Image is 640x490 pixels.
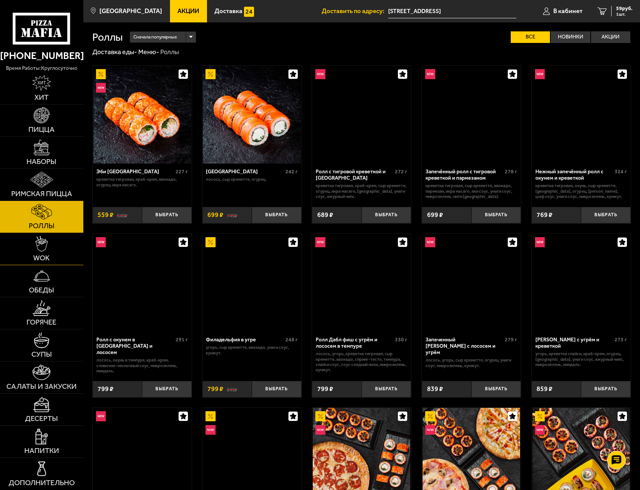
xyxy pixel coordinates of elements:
[27,319,56,326] span: Горячее
[312,66,411,163] a: НовинкаРолл с тигровой креветкой и Гуакамоле
[176,337,188,343] span: 291 г
[96,411,106,421] img: Новинка
[425,411,435,421] img: Акционный
[285,168,298,175] span: 242 г
[472,381,521,397] button: Выбрать
[425,237,435,247] img: Новинка
[252,207,302,223] button: Выбрать
[532,66,631,163] a: НовинкаНежный запечённый ролл с окунем и креветкой
[472,207,521,223] button: Выбрать
[29,222,55,230] span: Роллы
[425,425,435,435] img: Новинка
[362,207,411,223] button: Выбрать
[315,425,325,435] img: Новинка
[206,177,297,182] p: лосось, Сыр креметте, огурец.
[133,31,177,43] span: Сначала популярные
[25,415,58,422] span: Десерты
[532,234,631,331] a: НовинкаРолл Калипсо с угрём и креветкой
[322,8,388,14] span: Доставить по адресу:
[96,177,188,187] p: креветка тигровая, краб-крем, авокадо, огурец, икра масаго.
[34,94,49,101] span: Хит
[316,337,393,349] div: Ролл Дабл фиш с угрём и лососем в темпуре
[96,83,106,93] img: Новинка
[553,8,582,14] span: В кабинет
[96,357,188,373] p: лосось, окунь в темпуре, краб-крем, сливочно-чесночный соус, микрозелень, миндаль.
[426,183,517,199] p: креветка тигровая, Сыр креметте, авокадо, пармезан, икра масаго, яки соус, унаги соус, микрозелен...
[205,237,216,247] img: Акционный
[317,386,333,393] span: 799 ₽
[535,168,613,181] div: Нежный запечённый ролл с окунем и креветкой
[395,168,407,175] span: 272 г
[29,286,54,294] span: Обеды
[535,183,627,199] p: креветка тигровая, окунь, Сыр креметте, [GEOGRAPHIC_DATA], огурец, [PERSON_NAME], шеф соус, унаги...
[285,337,298,343] span: 248 г
[214,8,242,14] span: Доставка
[96,69,106,79] img: Акционный
[427,212,443,218] span: 699 ₽
[535,237,545,247] img: Новинка
[138,48,159,56] a: Меню-
[581,207,631,223] button: Выбрать
[206,337,283,343] div: Филадельфия в угре
[535,411,545,421] img: Акционный
[362,381,411,397] button: Выбрать
[177,8,199,14] span: Акции
[176,168,188,175] span: 227 г
[31,351,52,358] span: Супы
[92,48,137,56] a: Доставка еды-
[317,212,333,218] span: 689 ₽
[316,183,407,199] p: креветка тигровая, краб-крем, Сыр креметте, огурец, икра масаго, [GEOGRAPHIC_DATA], унаги соус, а...
[427,386,443,393] span: 839 ₽
[160,48,179,56] div: Роллы
[93,66,192,163] a: АкционныйНовинкаЭби Калифорния
[312,234,411,331] a: НовинкаРолл Дабл фиш с угрём и лососем в темпуре
[535,337,613,349] div: [PERSON_NAME] с угрём и креветкой
[537,212,553,218] span: 769 ₽
[615,337,627,343] span: 273 г
[535,425,545,435] img: Новинка
[93,66,191,163] img: Эби Калифорния
[591,31,630,43] label: Акции
[316,168,393,181] div: Ролл с тигровой креветкой и [GEOGRAPHIC_DATA]
[92,32,123,43] h1: Роллы
[581,381,631,397] button: Выбрать
[202,234,302,331] a: АкционныйФиладельфия в угре
[315,237,325,247] img: Новинка
[551,31,590,43] label: Новинки
[227,212,237,218] s: 749 ₽
[422,234,521,331] a: НовинкаЗапеченный ролл Гурмэ с лососем и угрём
[244,7,254,17] img: 15daf4d41897b9f0e9f617042186c801.svg
[9,479,75,487] span: Дополнительно
[203,66,300,163] img: Филадельфия
[388,4,516,18] span: Россия, Санкт-Петербург, Гражданский проспект, 84
[388,4,516,18] input: Ваш адрес доставки
[615,168,627,175] span: 324 г
[426,337,503,356] div: Запеченный [PERSON_NAME] с лососем и угрём
[96,237,106,247] img: Новинка
[6,383,77,390] span: Салаты и закуски
[96,337,174,356] div: Ролл с окунем в [GEOGRAPHIC_DATA] и лососем
[207,386,223,393] span: 799 ₽
[315,411,325,421] img: Акционный
[24,447,59,455] span: Напитки
[316,351,407,372] p: лосось, угорь, креветка тигровая, Сыр креметте, авокадо, спринг-тесто, темпура, спайси соус, соус...
[537,386,553,393] span: 859 ₽
[11,190,72,198] span: Римская пицца
[616,6,633,11] span: 59 руб.
[142,381,192,397] button: Выбрать
[33,254,50,262] span: WOK
[535,351,627,367] p: угорь, креветка спайси, краб-крем, огурец, [GEOGRAPHIC_DATA], унаги соус, ажурный чипс, микрозеле...
[252,381,302,397] button: Выбрать
[511,31,550,43] label: Все
[206,168,283,175] div: [GEOGRAPHIC_DATA]
[426,357,517,368] p: лосось, угорь, Сыр креметте, огурец, унаги соус, микрозелень, кунжут.
[206,345,297,356] p: угорь, Сыр креметте, авокадо, унаги соус, кунжут.
[505,168,517,175] span: 278 г
[205,411,216,421] img: Акционный
[98,386,114,393] span: 799 ₽
[28,126,55,133] span: Пицца
[117,212,127,218] s: 640 ₽
[205,425,216,435] img: Новинка
[93,234,192,331] a: НовинкаРолл с окунем в темпуре и лососем
[99,8,162,14] span: [GEOGRAPHIC_DATA]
